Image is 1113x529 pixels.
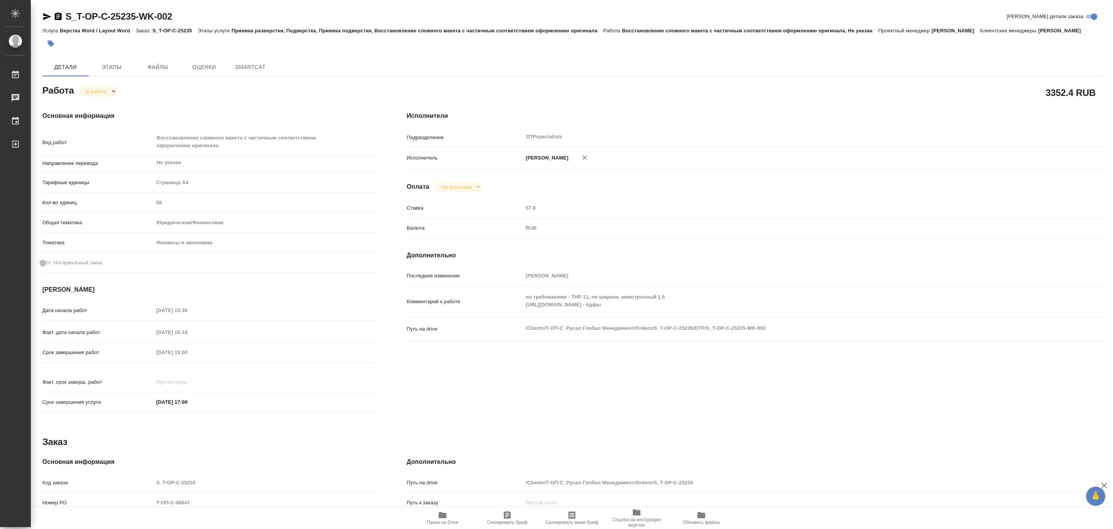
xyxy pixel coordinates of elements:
[84,88,109,95] button: В работе
[609,517,664,528] span: Ссылка на инструкции верстки
[1089,488,1102,504] span: 🙏
[42,436,67,448] h2: Заказ
[1086,487,1105,506] button: 🙏
[42,139,154,146] p: Вид работ
[154,305,221,316] input: Пустое поле
[42,160,154,167] p: Направление перевода
[407,457,1105,467] h4: Дополнительно
[42,239,154,247] p: Тематика
[54,259,102,267] span: Нотариальный заказ
[523,497,1046,508] input: Пустое поле
[407,325,523,333] p: Путь на drive
[407,224,523,232] p: Валюта
[154,216,376,229] div: Юридическая/Финансовая
[42,179,154,186] p: Тарифные единицы
[54,12,63,21] button: Скопировать ссылку
[42,479,154,487] p: Код заказа
[407,154,523,162] p: Исполнитель
[523,291,1046,311] textarea: по требованиям - ТНР 11, по ширине, межстрочный 1,5 [URL][DOMAIN_NAME] - пдфы
[523,270,1046,281] input: Пустое поле
[139,62,176,72] span: Файлы
[42,199,154,207] p: Кол-во единиц
[545,520,598,525] span: Скопировать мини-бриф
[42,398,154,406] p: Срок завершения услуги
[1038,28,1087,34] p: [PERSON_NAME]
[42,349,154,356] p: Срок завершения работ
[136,28,153,34] p: Заказ:
[1046,86,1096,99] h2: 3352.4 RUB
[42,307,154,314] p: Дата начала работ
[1007,13,1083,20] span: [PERSON_NAME] детали заказа
[154,477,376,488] input: Пустое поле
[475,507,540,529] button: Скопировать бриф
[42,12,52,21] button: Скопировать ссылку для ЯМессенджера
[154,396,221,408] input: ✎ Введи что-нибудь
[153,28,198,34] p: S_T-OP-C-25235
[42,28,60,34] p: Услуга
[427,520,458,525] span: Папка на Drive
[523,477,1046,488] input: Пустое поле
[42,111,376,121] h4: Основная информация
[154,197,376,208] input: Пустое поле
[186,62,223,72] span: Оценки
[80,86,118,97] div: В работе
[42,329,154,336] p: Факт. дата начала работ
[878,28,932,34] p: Проектный менеджер
[154,497,376,508] input: Пустое поле
[603,28,622,34] p: Работа
[410,507,475,529] button: Папка на Drive
[42,499,154,507] p: Номер РО
[42,219,154,227] p: Общая тематика
[487,520,527,525] span: Скопировать бриф
[523,202,1046,213] input: Пустое поле
[669,507,734,529] button: Обновить файлы
[154,176,376,189] div: Страница А4
[622,28,878,34] p: Восстановление сложного макета с частичным соответствием оформлению оригинала, Не указан
[439,184,474,190] button: Не оплачена
[65,11,172,22] a: S_T-OP-C-25235-WK-002
[232,62,269,72] span: SmartCat
[42,378,154,386] p: Факт. срок заверш. работ
[576,149,593,166] button: Удалить исполнителя
[540,507,604,529] button: Скопировать мини-бриф
[436,182,483,192] div: В работе
[523,322,1046,335] textarea: /Clients/Т-ОП-С_Русал Глобал Менеджмент/Orders/S_T-OP-C-25235/DTP/S_T-OP-C-25235-WK-002
[231,28,603,34] p: Приемка разверстки, Подверстка, Приемка подверстки, Восстановление сложного макета с частичным со...
[42,285,376,294] h4: [PERSON_NAME]
[47,62,84,72] span: Детали
[980,28,1038,34] p: Клиентские менеджеры
[407,272,523,280] p: Последнее изменение
[407,111,1105,121] h4: Исполнители
[407,134,523,141] p: Подразделение
[523,154,568,162] p: [PERSON_NAME]
[407,479,523,487] p: Путь на drive
[42,83,74,97] h2: Работа
[154,236,376,249] div: Финансы и экономика
[407,204,523,212] p: Ставка
[407,298,523,306] p: Комментарий к работе
[154,327,221,338] input: Пустое поле
[683,520,720,525] span: Обновить файлы
[523,222,1046,235] div: RUB
[604,507,669,529] button: Ссылка на инструкции верстки
[198,28,231,34] p: Этапы услуги
[42,457,376,467] h4: Основная информация
[60,28,136,34] p: Верстка Word / Layout Word
[154,347,221,358] input: Пустое поле
[407,499,523,507] p: Путь к заказу
[932,28,980,34] p: [PERSON_NAME]
[154,376,221,388] input: Пустое поле
[42,35,59,52] button: Добавить тэг
[407,251,1105,260] h4: Дополнительно
[407,182,429,191] h4: Оплата
[93,62,130,72] span: Этапы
